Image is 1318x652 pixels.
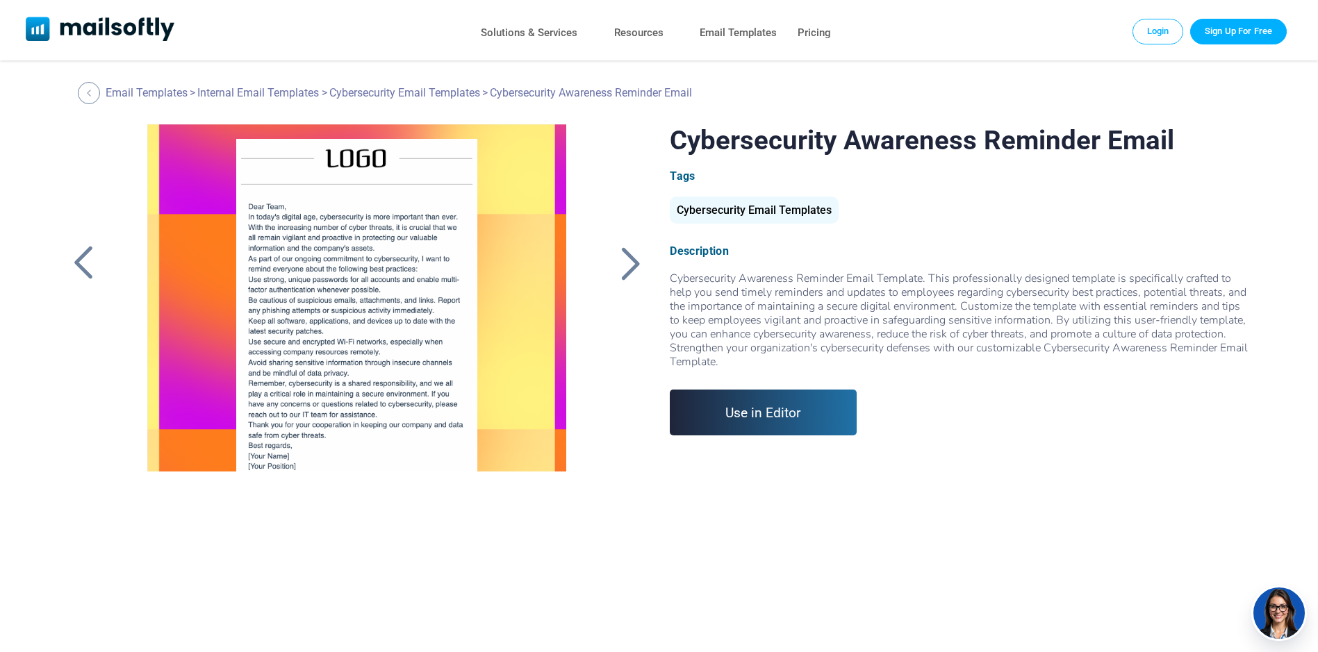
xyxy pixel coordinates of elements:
[26,17,175,44] a: Mailsoftly
[1132,19,1184,44] a: Login
[124,124,590,471] a: Cybersecurity Awareness Reminder Email
[1190,19,1287,44] a: Trial
[106,86,188,99] a: Email Templates
[798,23,831,43] a: Pricing
[481,23,577,43] a: Solutions & Services
[670,390,857,435] a: Use in Editor
[670,124,1252,156] h1: Cybersecurity Awareness Reminder Email
[700,23,777,43] a: Email Templates
[613,245,648,281] a: Back
[78,82,104,104] a: Back
[66,245,101,281] a: Back
[670,169,1252,183] div: Tags
[670,244,1252,258] div: Description
[329,86,480,99] a: Cybersecurity Email Templates
[614,23,664,43] a: Resources
[197,86,319,99] a: Internal Email Templates
[670,197,839,224] div: Cybersecurity Email Templates
[670,209,839,215] a: Cybersecurity Email Templates
[670,271,1252,369] div: Cybersecurity Awareness Reminder Email Template. This professionally designed template is specifi...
